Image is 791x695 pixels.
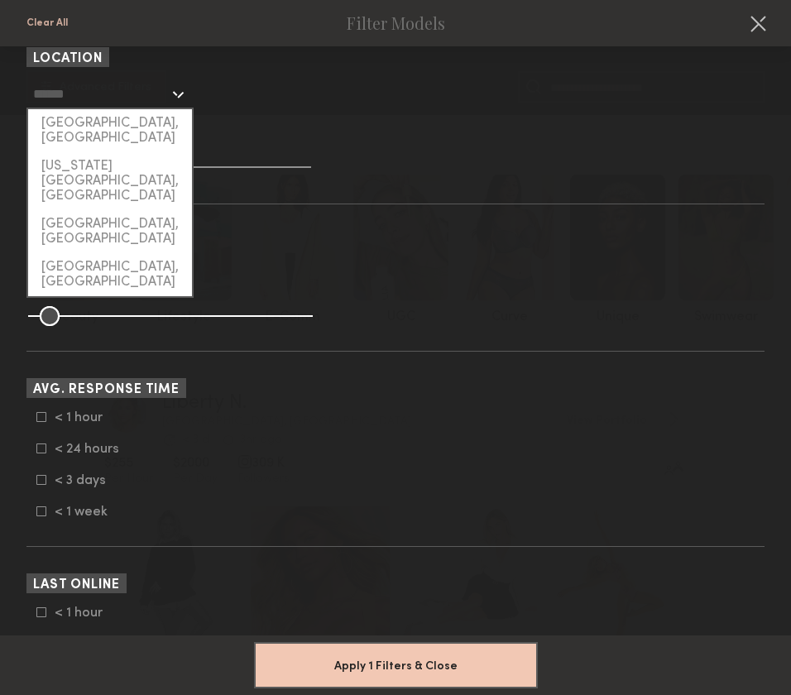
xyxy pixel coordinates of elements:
[55,507,119,517] div: < 1 week
[33,384,180,396] span: Avg. Response Time
[28,152,192,210] div: [US_STATE][GEOGRAPHIC_DATA], [GEOGRAPHIC_DATA]
[55,476,119,486] div: < 3 days
[254,642,538,688] button: Apply 1 Filters & Close
[28,253,192,296] div: [GEOGRAPHIC_DATA], [GEOGRAPHIC_DATA]
[28,210,192,253] div: [GEOGRAPHIC_DATA], [GEOGRAPHIC_DATA]
[745,10,771,40] common-close-button: Cancel
[28,109,192,152] div: [GEOGRAPHIC_DATA], [GEOGRAPHIC_DATA]
[33,53,103,65] span: Location
[33,579,120,592] span: Last Online
[26,129,765,144] div: 50 Miles
[55,608,119,618] div: < 1 hour
[347,15,445,31] h2: Filter Models
[26,17,68,29] button: Clear All
[55,444,119,454] div: < 24 hours
[55,413,119,423] div: < 1 hour
[745,10,771,36] button: Cancel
